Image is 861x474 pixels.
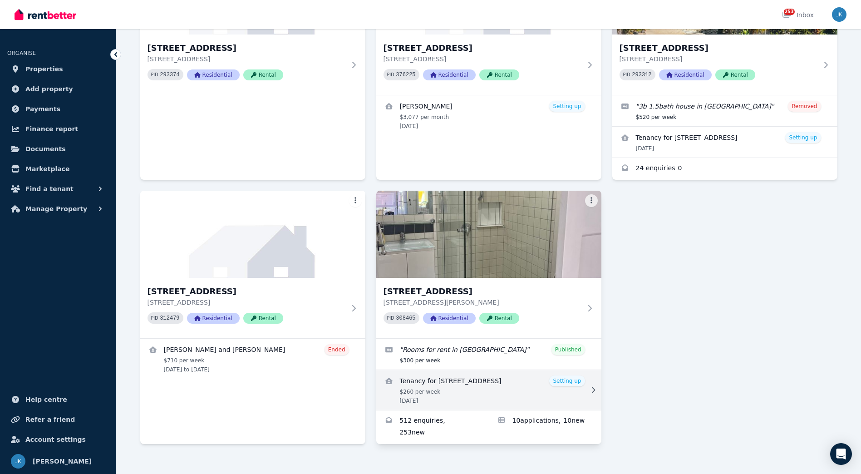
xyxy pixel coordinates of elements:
span: Find a tenant [25,183,74,194]
code: 376225 [396,72,415,78]
img: 107 Cornwall Street, Annerley [376,191,601,278]
span: Documents [25,143,66,154]
span: 253 [784,9,795,15]
span: Add property [25,84,73,94]
a: Help centre [7,390,108,409]
small: PID [623,72,630,77]
span: Residential [423,313,476,324]
a: Finance report [7,120,108,138]
div: Open Intercom Messenger [830,443,852,465]
span: Finance report [25,123,78,134]
span: Residential [187,69,240,80]
a: 99 Holland Road, Holland Park[STREET_ADDRESS][STREET_ADDRESS]PID 312479ResidentialRental [140,191,365,338]
a: Applications for 107 Cornwall Street, Annerley [489,410,601,444]
a: View details for Tenancy for 107 Cornwall Street, Annerley [376,370,601,410]
span: [PERSON_NAME] [33,456,92,467]
small: PID [151,316,158,321]
a: Documents [7,140,108,158]
p: [STREET_ADDRESS] [620,54,817,64]
a: Account settings [7,430,108,449]
a: Properties [7,60,108,78]
img: 99 Holland Road, Holland Park [140,191,365,278]
span: Residential [659,69,712,80]
span: Residential [187,313,240,324]
a: Enquiries for 61 Hillcrest Avenue, Scarness [612,158,837,180]
span: Payments [25,104,60,114]
span: Rental [243,313,283,324]
code: 293374 [160,72,179,78]
p: [STREET_ADDRESS][PERSON_NAME] [384,298,581,307]
span: Marketplace [25,163,69,174]
p: [STREET_ADDRESS] [148,54,345,64]
code: 308465 [396,315,415,321]
span: Account settings [25,434,86,445]
a: 107 Cornwall Street, Annerley[STREET_ADDRESS][STREET_ADDRESS][PERSON_NAME]PID 308465ResidentialRe... [376,191,601,338]
h3: [STREET_ADDRESS] [148,285,345,298]
h3: [STREET_ADDRESS] [620,42,817,54]
img: RentBetter [15,8,76,21]
span: Rental [479,69,519,80]
a: Payments [7,100,108,118]
h3: [STREET_ADDRESS] [384,42,581,54]
a: View details for Irene Windsor [376,95,601,135]
span: Manage Property [25,203,87,214]
div: Inbox [782,10,814,20]
a: View details for Nancy Lagat and Sila Sato [140,339,365,379]
span: ORGANISE [7,50,36,56]
small: PID [387,72,394,77]
span: Rental [479,313,519,324]
a: Refer a friend [7,410,108,429]
h3: [STREET_ADDRESS] [148,42,345,54]
a: Add property [7,80,108,98]
span: Rental [715,69,755,80]
button: More options [585,194,598,207]
h3: [STREET_ADDRESS] [384,285,581,298]
small: PID [151,72,158,77]
img: Joanna Kunicka [832,7,846,22]
a: Edit listing: 3b 1.5bath house in Scarness [612,95,837,126]
p: [STREET_ADDRESS] [384,54,581,64]
p: [STREET_ADDRESS] [148,298,345,307]
span: Residential [423,69,476,80]
a: Marketplace [7,160,108,178]
button: More options [349,194,362,207]
img: Joanna Kunicka [11,454,25,469]
span: Refer a friend [25,414,75,425]
a: Edit listing: Rooms for rent in Annerley [376,339,601,370]
button: Find a tenant [7,180,108,198]
span: Rental [243,69,283,80]
code: 293312 [632,72,651,78]
span: Properties [25,64,63,74]
code: 312479 [160,315,179,321]
small: PID [387,316,394,321]
button: Manage Property [7,200,108,218]
span: Help centre [25,394,67,405]
a: Enquiries for 107 Cornwall Street, Annerley [376,410,489,444]
a: View details for Tenancy for 61 Hillcrest Avenue, Scarness [612,127,837,158]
